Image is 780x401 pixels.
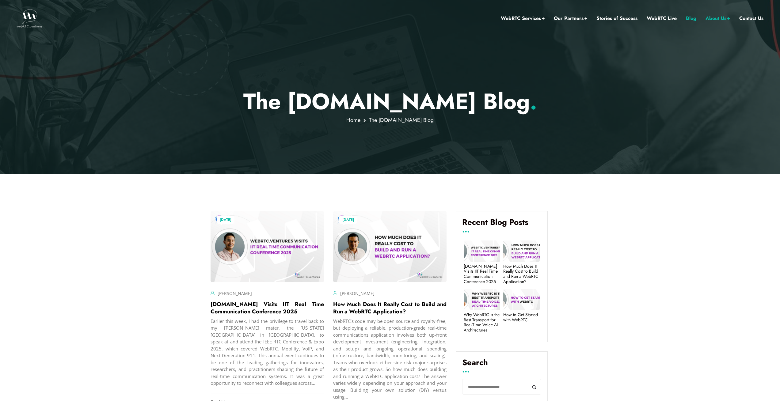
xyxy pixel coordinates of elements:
a: [DOMAIN_NAME] Visits IIT Real Time Communication Conference 2025 [211,300,324,316]
a: [DATE] [339,216,357,224]
h1: The [DOMAIN_NAME] Blog [211,88,569,115]
a: Blog [686,14,696,22]
img: image [333,211,447,282]
a: Why WebRTC Is the Best Transport for Real-Time Voice AI Architectures [464,312,500,333]
div: WebRTC’s code may be open source and royalty-free, but deploying a reliable, production-grade rea... [333,318,447,400]
div: Earlier this week, I had the privilege to travel back to my [PERSON_NAME] mater, the [US_STATE][G... [211,318,324,387]
a: How Much Does It Really Cost to Build and Run a WebRTC Application? [333,300,447,316]
a: How to Get Started with WebRTC [503,312,540,323]
h4: Recent Blog Posts [462,218,541,232]
label: Search [462,358,541,372]
span: . [530,85,537,117]
a: Home [346,116,360,124]
button: Search [527,379,541,395]
a: Stories of Success [596,14,637,22]
a: About Us [706,14,730,22]
a: WebRTC Services [501,14,545,22]
a: [PERSON_NAME] [218,290,252,296]
span: The [DOMAIN_NAME] Blog [369,116,434,124]
a: [DATE] [217,216,234,224]
img: WebRTC.ventures [17,9,43,28]
a: [PERSON_NAME] [340,290,375,296]
a: Contact Us [739,14,763,22]
a: Our Partners [554,14,587,22]
a: [DOMAIN_NAME] Visits IIT Real Time Communication Conference 2025 [464,264,500,284]
img: image [211,211,324,282]
a: How Much Does It Really Cost to Build and Run a WebRTC Application? [503,264,540,284]
a: WebRTC Live [647,14,677,22]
